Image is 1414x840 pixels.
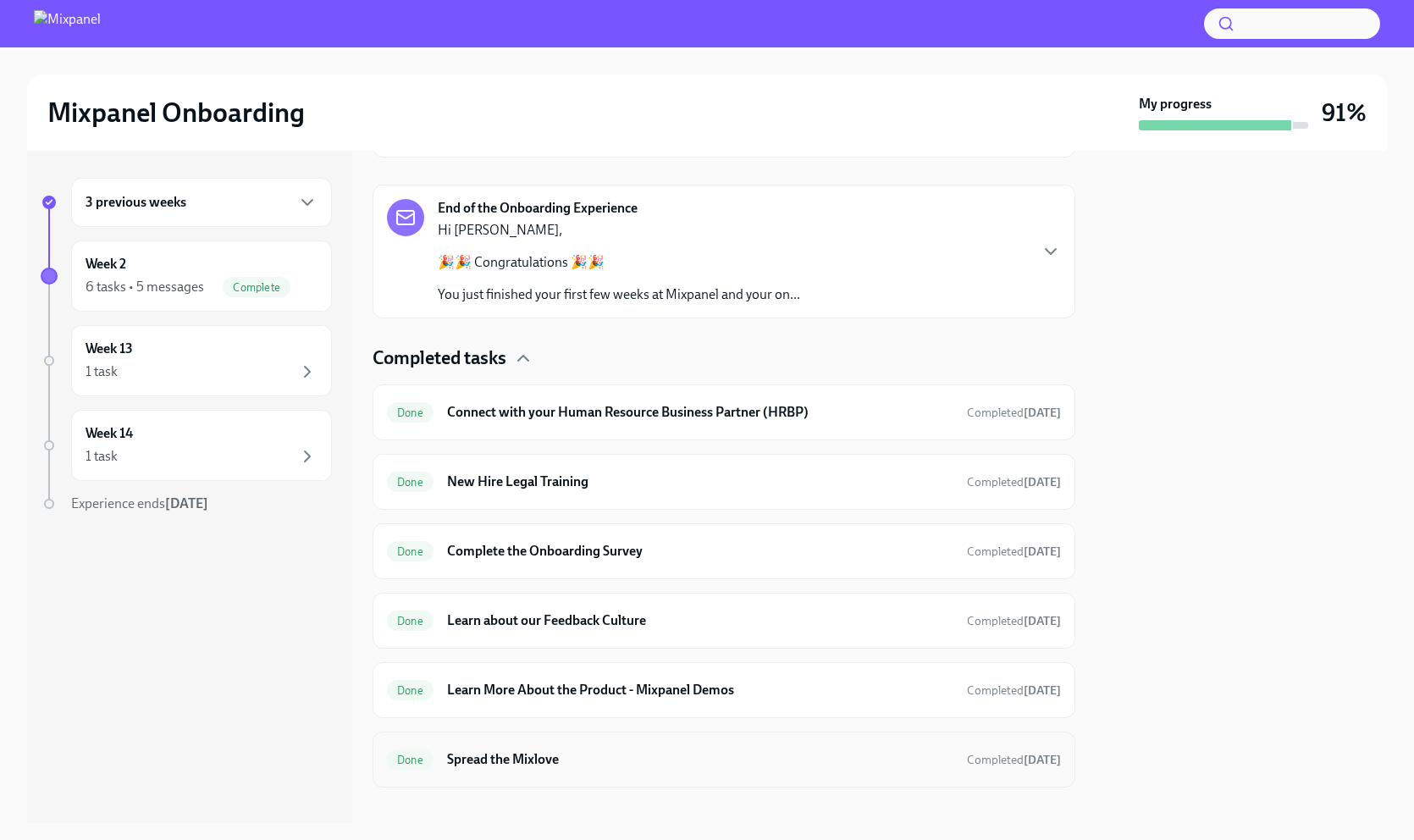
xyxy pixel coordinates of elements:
span: Done [387,406,434,419]
h2: Mixpanel Onboarding [47,96,305,130]
h4: Completed tasks [373,345,506,371]
div: 3 previous weeks [71,178,332,227]
span: July 21st, 2025 10:55 [967,544,1061,560]
div: Completed tasks [373,345,1075,371]
a: DoneLearn about our Feedback CultureCompleted[DATE] [387,607,1061,634]
a: Week 131 task [41,325,332,396]
h6: Spread the Mixlove [447,750,953,769]
span: Complete [223,281,290,294]
span: July 21st, 2025 11:52 [967,682,1061,699]
img: Mixpanel [34,10,101,37]
strong: [DATE] [1024,544,1061,559]
a: DoneLearn More About the Product - Mixpanel DemosCompleted[DATE] [387,677,1061,704]
p: You just finished your first few weeks at Mixpanel and your on... [438,285,800,304]
div: 1 task [86,362,118,381]
span: Done [387,476,434,489]
a: Week 141 task [41,410,332,481]
div: 6 tasks • 5 messages [86,278,204,296]
span: July 8th, 2025 15:04 [967,405,1061,421]
h3: 91% [1322,97,1367,128]
span: July 21st, 2025 11:57 [967,752,1061,768]
h6: Connect with your Human Resource Business Partner (HRBP) [447,403,953,422]
span: Done [387,684,434,697]
strong: [DATE] [1024,614,1061,628]
span: Completed [967,614,1061,628]
strong: [DATE] [165,495,208,511]
strong: My progress [1139,95,1212,113]
h6: Week 14 [86,424,133,443]
strong: [DATE] [1024,753,1061,767]
span: Experience ends [71,495,208,511]
strong: [DATE] [1024,406,1061,420]
p: Hi [PERSON_NAME], [438,221,800,240]
span: Done [387,615,434,627]
span: July 21st, 2025 10:56 [967,613,1061,629]
span: Done [387,545,434,558]
a: DoneSpread the MixloveCompleted[DATE] [387,746,1061,773]
h6: Week 13 [86,340,133,358]
h6: Week 2 [86,255,126,274]
h6: New Hire Legal Training [447,472,953,491]
div: 1 task [86,447,118,466]
p: 🎉🎉 Congratulations 🎉🎉 [438,253,800,272]
span: Completed [967,753,1061,767]
strong: [DATE] [1024,683,1061,698]
span: Completed [967,683,1061,698]
h6: 3 previous weeks [86,193,186,212]
a: DoneComplete the Onboarding SurveyCompleted[DATE] [387,538,1061,565]
h6: Learn about our Feedback Culture [447,611,953,630]
h6: Learn More About the Product - Mixpanel Demos [447,681,953,699]
span: Done [387,754,434,766]
strong: End of the Onboarding Experience [438,199,638,218]
strong: [DATE] [1024,475,1061,489]
a: Week 26 tasks • 5 messagesComplete [41,240,332,312]
span: July 14th, 2025 13:25 [967,474,1061,490]
span: Completed [967,406,1061,420]
a: DoneConnect with your Human Resource Business Partner (HRBP)Completed[DATE] [387,399,1061,426]
h6: Complete the Onboarding Survey [447,542,953,561]
span: Completed [967,475,1061,489]
a: DoneNew Hire Legal TrainingCompleted[DATE] [387,468,1061,495]
span: Completed [967,544,1061,559]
